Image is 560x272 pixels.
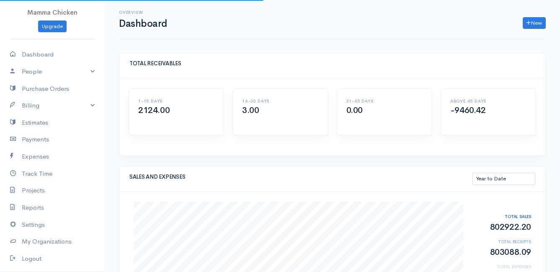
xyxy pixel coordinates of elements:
[472,214,532,219] h6: TOTAL SALES
[129,61,535,67] h5: TOTAL RECEIVABLES
[119,10,167,15] h6: Overview
[472,223,532,232] h2: 802922.20
[27,8,77,16] span: Mamma Chicken
[346,99,423,103] h6: 31-45 DAYS
[242,105,259,115] span: 3.00
[523,17,546,29] a: New
[472,239,532,244] h6: TOTAL RECEIPTS
[450,105,486,115] span: -9460.42
[38,21,67,33] a: Upgrade
[242,99,318,103] h6: 16-30 DAYS
[450,99,526,103] h6: ABOVE 45 DAYS
[129,174,472,180] h5: SALES AND EXPENSES
[346,105,363,115] span: 0.00
[119,18,167,29] h1: Dashboard
[138,99,214,103] h6: 1-15 DAYS
[472,248,532,257] h2: 803088.09
[138,105,170,115] span: 2124.00
[472,264,532,269] h6: TOTAL EXPENSES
